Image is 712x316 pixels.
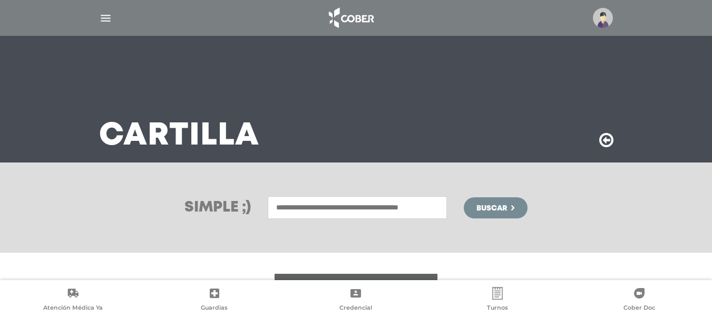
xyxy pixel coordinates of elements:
[568,287,710,314] a: Cober Doc
[623,304,655,313] span: Cober Doc
[144,287,286,314] a: Guardias
[487,304,508,313] span: Turnos
[99,12,112,25] img: Cober_menu-lines-white.svg
[285,287,427,314] a: Credencial
[323,5,378,31] img: logo_cober_home-white.png
[43,304,103,313] span: Atención Médica Ya
[476,205,507,212] span: Buscar
[201,304,228,313] span: Guardias
[593,8,613,28] img: profile-placeholder.svg
[464,197,527,218] button: Buscar
[99,122,259,150] h3: Cartilla
[339,304,372,313] span: Credencial
[184,200,251,215] h3: Simple ;)
[2,287,144,314] a: Atención Médica Ya
[427,287,569,314] a: Turnos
